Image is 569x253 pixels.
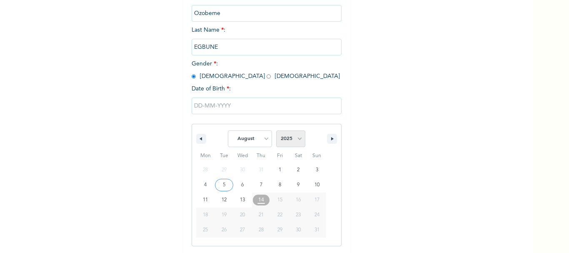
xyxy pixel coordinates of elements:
[223,178,225,193] span: 5
[252,193,271,208] button: 14
[196,208,215,223] button: 18
[314,193,319,208] span: 17
[252,223,271,238] button: 28
[192,27,342,50] span: Last Name :
[196,149,215,163] span: Mon
[192,5,342,22] input: Enter your first name
[196,223,215,238] button: 25
[296,208,301,223] span: 23
[222,193,227,208] span: 12
[307,178,326,193] button: 10
[259,223,264,238] span: 28
[307,163,326,178] button: 3
[233,178,252,193] button: 6
[233,223,252,238] button: 27
[297,178,299,193] span: 9
[233,149,252,163] span: Wed
[289,208,308,223] button: 23
[279,178,281,193] span: 8
[289,223,308,238] button: 30
[279,163,281,178] span: 1
[316,163,318,178] span: 3
[252,208,271,223] button: 21
[233,208,252,223] button: 20
[233,193,252,208] button: 13
[270,223,289,238] button: 29
[307,223,326,238] button: 31
[289,178,308,193] button: 9
[277,193,282,208] span: 15
[289,149,308,163] span: Sat
[314,208,319,223] span: 24
[222,223,227,238] span: 26
[204,178,207,193] span: 4
[203,193,208,208] span: 11
[192,61,340,79] span: Gender : [DEMOGRAPHIC_DATA] [DEMOGRAPHIC_DATA]
[270,163,289,178] button: 1
[258,193,264,208] span: 14
[270,178,289,193] button: 8
[215,149,234,163] span: Tue
[259,208,264,223] span: 21
[260,178,262,193] span: 7
[270,208,289,223] button: 22
[252,178,271,193] button: 7
[215,223,234,238] button: 26
[240,208,245,223] span: 20
[196,178,215,193] button: 4
[277,223,282,238] span: 29
[192,85,231,93] span: Date of Birth :
[307,193,326,208] button: 17
[192,98,342,114] input: DD-MM-YYYY
[270,193,289,208] button: 15
[196,193,215,208] button: 11
[277,208,282,223] span: 22
[297,163,299,178] span: 2
[307,208,326,223] button: 24
[192,39,342,55] input: Enter your last name
[215,178,234,193] button: 5
[215,193,234,208] button: 12
[240,193,245,208] span: 13
[307,149,326,163] span: Sun
[215,208,234,223] button: 19
[270,149,289,163] span: Fri
[203,223,208,238] span: 25
[289,163,308,178] button: 2
[252,149,271,163] span: Thu
[203,208,208,223] span: 18
[314,178,319,193] span: 10
[296,193,301,208] span: 16
[296,223,301,238] span: 30
[241,178,244,193] span: 6
[314,223,319,238] span: 31
[222,208,227,223] span: 19
[240,223,245,238] span: 27
[289,193,308,208] button: 16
